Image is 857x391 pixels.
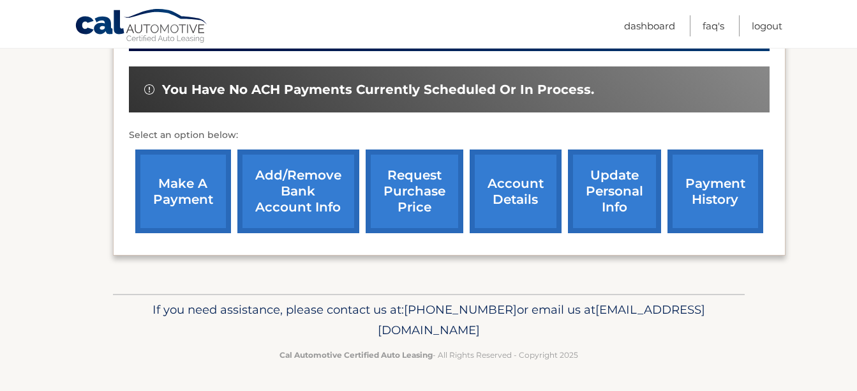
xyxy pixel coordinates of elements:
[404,302,517,317] span: [PHONE_NUMBER]
[121,300,736,341] p: If you need assistance, please contact us at: or email us at
[75,8,209,45] a: Cal Automotive
[162,82,594,98] span: You have no ACH payments currently scheduled or in process.
[703,15,724,36] a: FAQ's
[667,149,763,233] a: payment history
[470,149,562,233] a: account details
[129,128,770,143] p: Select an option below:
[279,350,433,360] strong: Cal Automotive Certified Auto Leasing
[378,302,705,337] span: [EMAIL_ADDRESS][DOMAIN_NAME]
[121,348,736,362] p: - All Rights Reserved - Copyright 2025
[624,15,675,36] a: Dashboard
[237,149,359,233] a: Add/Remove bank account info
[135,149,231,233] a: make a payment
[366,149,463,233] a: request purchase price
[568,149,661,233] a: update personal info
[752,15,782,36] a: Logout
[144,84,154,95] img: alert-white.svg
